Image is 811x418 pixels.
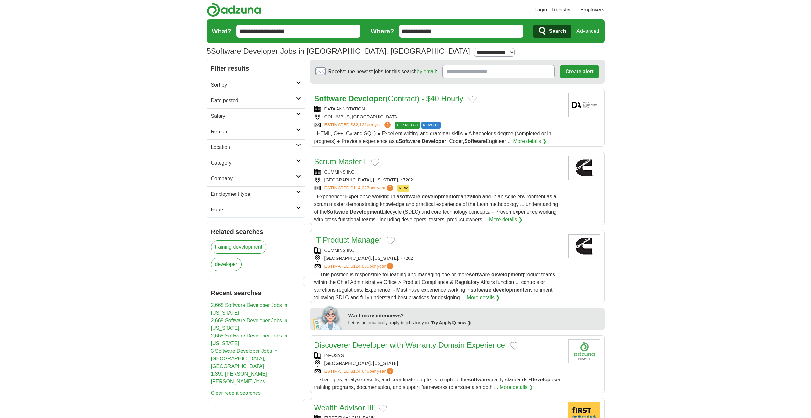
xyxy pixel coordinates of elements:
strong: development [491,272,523,277]
button: Create alert [560,65,599,78]
img: apply-iq-scientist.png [313,305,344,330]
span: ? [387,368,393,374]
h2: Category [211,159,296,167]
a: Register [552,6,571,14]
a: More details ❯ [513,138,547,145]
span: $104,646 [351,369,369,374]
label: Where? [371,26,394,36]
div: COLUMBUS, [GEOGRAPHIC_DATA] [314,114,563,120]
a: CUMMINS INC. [324,248,356,253]
button: Add to favorite jobs [379,405,387,412]
h2: Date posted [211,97,296,104]
h2: Recent searches [211,288,301,298]
a: Wealth Advisor III [314,403,373,412]
h2: Employment type [211,190,296,198]
a: training development [211,240,267,254]
a: Hours [207,202,305,217]
h2: Sort by [211,81,296,89]
strong: Develop [531,377,550,382]
span: ? [384,122,391,128]
a: by email [417,69,436,74]
a: Employment type [207,186,305,202]
a: More details ❯ [467,294,500,301]
strong: Software [327,209,349,215]
img: Cummins logo [568,234,600,258]
strong: development [493,287,525,293]
span: $82,122 [351,122,367,127]
a: 2,668 Software Developer Jobs in [US_STATE] [211,318,287,331]
div: Let us automatically apply to jobs for you. [348,320,601,326]
h2: Remote [211,128,296,136]
span: , HTML, C++, C# and SQL) ● Excellent writing and grammar skills ● A bachelor's degree (completed ... [314,131,551,144]
button: Add to favorite jobs [387,237,395,244]
strong: software [470,287,491,293]
img: Cummins logo [568,156,600,180]
a: Software Developer(Contract) - $40 Hourly [314,94,463,103]
a: 3 Software Developer Jobs in [GEOGRAPHIC_DATA], [GEOGRAPHIC_DATA] [211,348,278,369]
a: CUMMINS INC. [324,169,356,174]
span: Receive the newest jobs for this search : [328,68,437,75]
a: ESTIMATED:$82,122per year? [324,122,392,129]
h2: Filter results [207,60,305,77]
button: Add to favorite jobs [371,159,379,166]
a: developer [211,258,242,271]
span: TOP MATCH [395,122,420,129]
strong: software [468,377,489,382]
strong: development [422,194,453,199]
strong: Software [464,138,486,144]
span: REMOTE [421,122,441,129]
div: INFOSYS [314,352,563,359]
a: Clear recent searches [211,390,261,396]
h2: Salary [211,112,296,120]
strong: Software [399,138,420,144]
button: Add to favorite jobs [510,342,518,350]
img: Adzuna logo [207,3,261,17]
a: ESTIMATED:$104,646per year? [324,368,395,375]
a: Employers [580,6,605,14]
a: 1,390 [PERSON_NAME] [PERSON_NAME] Jobs [211,371,267,384]
a: IT Product Manager [314,236,382,244]
span: . Experience: Experience working in a organization and in an Agile environment as a scrum master ... [314,194,558,222]
span: $114,327 [351,185,369,190]
a: 2,668 Software Developer Jobs in [US_STATE] [211,302,287,315]
a: Sort by [207,77,305,93]
span: $124,865 [351,264,369,269]
strong: software [399,194,420,199]
span: 5 [207,46,211,57]
a: Discoverer Developer with Warranty Domain Experience [314,341,505,349]
img: Company logo [568,339,600,363]
div: DATA ANNOTATION [314,106,563,112]
strong: Developer [422,138,446,144]
strong: Developer [349,94,386,103]
img: Company logo [568,93,600,117]
span: ? [387,263,393,269]
a: ESTIMATED:$124,865per year? [324,263,395,270]
h1: Software Developer Jobs in [GEOGRAPHIC_DATA], [GEOGRAPHIC_DATA] [207,47,470,55]
span: ? [387,185,393,191]
div: [GEOGRAPHIC_DATA], [US_STATE], 47202 [314,177,563,183]
a: Remote [207,124,305,139]
a: 2,668 Software Developer Jobs in [US_STATE] [211,333,287,346]
div: Want more interviews? [348,312,601,320]
a: Date posted [207,93,305,108]
a: ESTIMATED:$114,327per year? [324,185,395,192]
h2: Location [211,144,296,151]
a: Category [207,155,305,171]
a: More details ❯ [489,216,523,223]
span: ... strategies, analyse results, and coordinate bug fixes to uphold the quality standards • user ... [314,377,561,390]
h2: Related searches [211,227,301,237]
h2: Hours [211,206,296,214]
strong: Software [314,94,346,103]
span: : - This position is responsible for leading and managing one or more product teams within the Ch... [314,272,555,300]
a: Location [207,139,305,155]
a: Salary [207,108,305,124]
strong: software [469,272,490,277]
a: Try ApplyIQ now ❯ [431,320,471,325]
span: Search [549,25,566,38]
span: NEW [397,185,409,192]
button: Search [533,25,571,38]
a: Company [207,171,305,186]
a: Login [534,6,547,14]
a: Scrum Master I [314,157,366,166]
div: [GEOGRAPHIC_DATA], [US_STATE] [314,360,563,367]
